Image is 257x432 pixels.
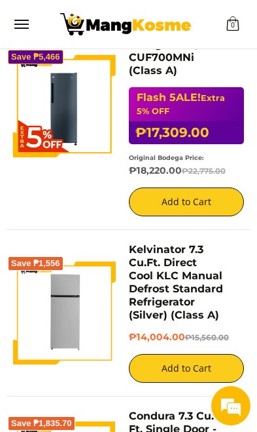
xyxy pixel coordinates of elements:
div: Chat with us now [68,73,221,90]
img: Kelvinator 7.3 Cu.Ft. Direct Cool KLC Manual Defrost Standard Refrigerator (Silver) (Class A) [13,262,116,364]
del: ₱15,560.00 [185,333,229,342]
span: Save ₱1,556 [11,260,60,267]
div: Minimize live chat window [216,7,247,38]
img: Bodega Sale Refrigerator l Mang Kosme: Home Appliances Warehouse Sale [60,13,191,35]
textarea: Type your message and hit 'Enter' [7,355,250,401]
img: Condura 7.0 Cu. Ft. Upright Freezer Inverter Refrigerator, CUF700MNi (Class A) [13,55,116,158]
h6: ₱14,004.00 [129,332,245,344]
del: ₱22,775.00 [182,167,226,176]
button: Add to Cart [129,187,245,216]
span: Save ₱1,835.70 [11,420,72,427]
span: Save ₱5,466 [11,53,60,61]
a: Kelvinator 7.3 Cu.Ft. Direct Cool KLC Manual Defrost Standard Refrigerator (Silver) (Class A) [129,243,223,321]
span: 0 [229,23,237,28]
button: Add to Cart [129,354,245,383]
h6: ₱17,309.00 [129,121,245,144]
span: We're online! [77,164,181,296]
h6: ₱18,220.00 [129,165,245,178]
small: Original Bodega Price: [129,154,204,161]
